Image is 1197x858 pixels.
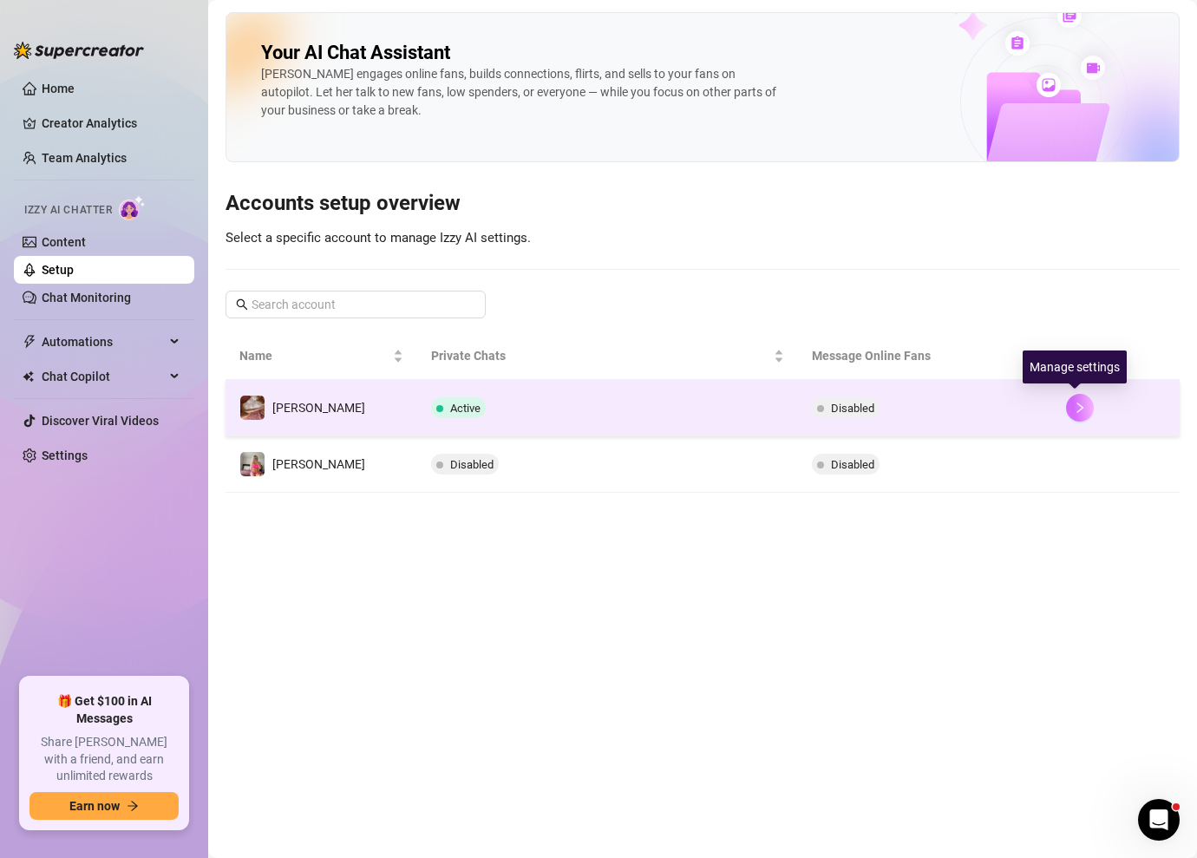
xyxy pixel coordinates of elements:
[272,401,365,415] span: [PERSON_NAME]
[1023,350,1127,383] div: Manage settings
[431,346,771,365] span: Private Chats
[226,332,417,380] th: Name
[23,335,36,349] span: thunderbolt
[450,458,494,471] span: Disabled
[42,109,180,137] a: Creator Analytics
[252,295,461,314] input: Search account
[226,190,1180,218] h3: Accounts setup overview
[24,202,112,219] span: Izzy AI Chatter
[239,346,389,365] span: Name
[417,332,799,380] th: Private Chats
[831,402,874,415] span: Disabled
[240,452,265,476] img: Susanna
[261,41,450,65] h2: Your AI Chat Assistant
[240,396,265,420] img: Susanna
[1066,394,1094,422] button: right
[42,291,131,305] a: Chat Monitoring
[42,414,159,428] a: Discover Viral Videos
[42,263,74,277] a: Setup
[42,363,165,390] span: Chat Copilot
[42,235,86,249] a: Content
[236,298,248,311] span: search
[261,65,782,120] div: [PERSON_NAME] engages online fans, builds connections, flirts, and sells to your fans on autopilo...
[23,370,34,383] img: Chat Copilot
[42,151,127,165] a: Team Analytics
[42,449,88,462] a: Settings
[119,195,146,220] img: AI Chatter
[42,328,165,356] span: Automations
[29,792,179,820] button: Earn nowarrow-right
[450,402,481,415] span: Active
[42,82,75,95] a: Home
[14,42,144,59] img: logo-BBDzfeDw.svg
[29,734,179,785] span: Share [PERSON_NAME] with a friend, and earn unlimited rewards
[127,800,139,812] span: arrow-right
[29,693,179,727] span: 🎁 Get $100 in AI Messages
[831,458,874,471] span: Disabled
[69,799,120,813] span: Earn now
[798,332,1052,380] th: Message Online Fans
[226,230,531,246] span: Select a specific account to manage Izzy AI settings.
[1138,799,1180,841] iframe: Intercom live chat
[272,457,365,471] span: [PERSON_NAME]
[1074,402,1086,414] span: right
